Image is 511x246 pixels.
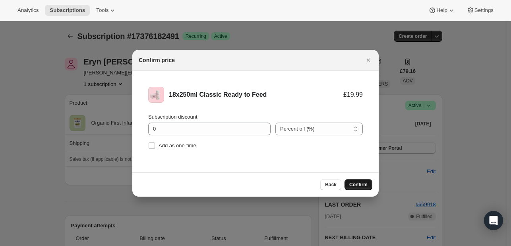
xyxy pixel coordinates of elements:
[424,5,460,16] button: Help
[325,182,337,188] span: Back
[139,56,175,64] h2: Confirm price
[13,5,43,16] button: Analytics
[436,7,447,14] span: Help
[345,179,372,190] button: Confirm
[320,179,341,190] button: Back
[45,5,90,16] button: Subscriptions
[159,143,196,148] span: Add as one-time
[474,7,494,14] span: Settings
[17,7,39,14] span: Analytics
[50,7,85,14] span: Subscriptions
[91,5,121,16] button: Tools
[343,91,363,99] div: £19.99
[148,87,164,103] img: 18x250ml Classic Ready to Feed
[96,7,108,14] span: Tools
[484,211,503,230] div: Open Intercom Messenger
[363,55,374,66] button: Close
[349,182,368,188] span: Confirm
[169,91,343,99] div: 18x250ml Classic Ready to Feed
[462,5,498,16] button: Settings
[148,114,197,120] span: Subscription discount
